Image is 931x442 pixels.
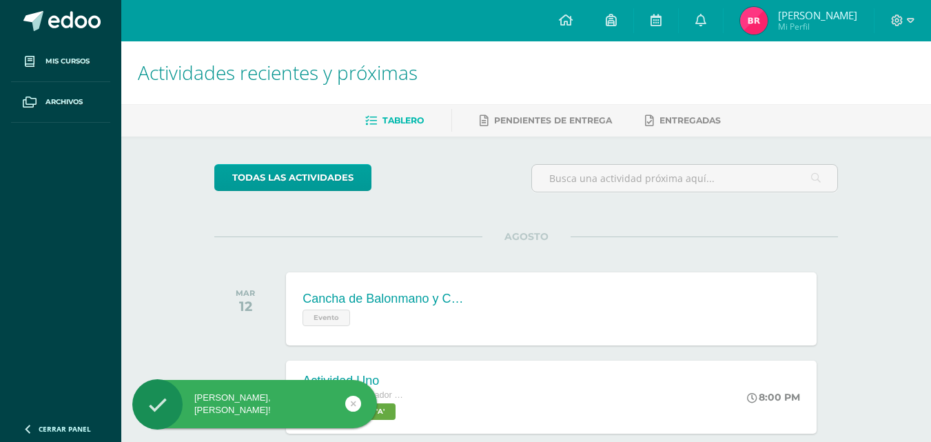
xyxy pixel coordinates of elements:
span: Cerrar panel [39,424,91,434]
div: 8:00 PM [747,391,800,403]
span: Mi Perfil [778,21,857,32]
div: MAR [236,288,255,298]
span: AGOSTO [482,230,571,243]
img: 978aa50d76ff4f40682048640b10a59c.png [740,7,768,34]
input: Busca una actividad próxima aquí... [532,165,837,192]
span: Entregadas [659,115,721,125]
div: Actividad Uno [303,374,406,388]
span: Tablero [382,115,424,125]
a: Tablero [365,110,424,132]
a: Mis cursos [11,41,110,82]
span: Archivos [45,97,83,108]
div: Cancha de Balonmano y Contenido [303,292,468,306]
div: 12 [236,298,255,314]
span: Mis cursos [45,56,90,67]
div: [PERSON_NAME], [PERSON_NAME]! [132,392,377,416]
span: [PERSON_NAME] [778,8,857,22]
span: Evento [303,310,350,326]
a: todas las Actividades [214,164,371,191]
span: Pendientes de entrega [494,115,612,125]
a: Entregadas [645,110,721,132]
span: Actividades recientes y próximas [138,59,418,86]
a: Archivos [11,82,110,123]
a: Pendientes de entrega [480,110,612,132]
